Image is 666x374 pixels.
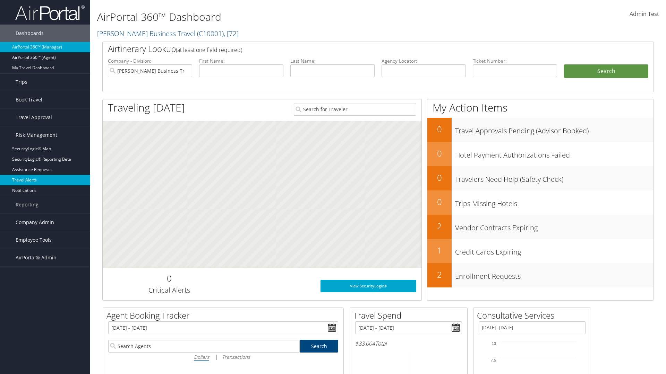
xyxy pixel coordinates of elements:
a: [PERSON_NAME] Business Travel [97,29,239,38]
a: 1Credit Cards Expiring [427,239,654,263]
span: Dashboards [16,25,44,42]
input: Search for Traveler [294,103,416,116]
h3: Vendor Contracts Expiring [455,220,654,233]
span: Company Admin [16,214,54,231]
i: Dollars [194,354,209,360]
img: airportal-logo.png [15,5,85,21]
h2: 2 [427,220,452,232]
div: | [108,353,338,361]
a: 2Enrollment Requests [427,263,654,287]
span: Employee Tools [16,231,52,249]
span: Travel Approval [16,109,52,126]
a: Admin Test [630,3,659,25]
h1: My Action Items [427,100,654,115]
label: Company - Division: [108,57,192,64]
h2: Travel Spend [353,310,467,321]
button: Search [564,64,648,78]
a: Search [300,340,339,353]
span: , [ 72 ] [224,29,239,38]
span: Trips [16,73,27,91]
a: 0Trips Missing Hotels [427,190,654,215]
span: ( C10001 ) [197,29,224,38]
a: View SecurityLogic® [321,280,416,292]
h2: Agent Booking Tracker [106,310,343,321]
h1: AirPortal 360™ Dashboard [97,10,472,24]
h2: 0 [427,123,452,135]
h2: 0 [427,172,452,184]
h2: Airtinerary Lookup [108,43,603,55]
span: Book Travel [16,91,42,108]
h2: 1 [427,244,452,256]
a: 0Travelers Need Help (Safety Check) [427,166,654,190]
span: (at least one field required) [176,46,242,54]
h1: Traveling [DATE] [108,100,185,115]
h6: Total [355,340,462,347]
label: Agency Locator: [382,57,466,64]
h2: 0 [427,196,452,208]
h3: Credit Cards Expiring [455,244,654,257]
i: Transactions [222,354,250,360]
h3: Enrollment Requests [455,268,654,281]
h2: 0 [108,273,230,284]
span: $33,004 [355,340,375,347]
tspan: 10 [492,341,496,346]
tspan: 7.5 [491,358,496,362]
span: AirPortal® Admin [16,249,57,266]
h2: 0 [427,148,452,159]
h3: Travelers Need Help (Safety Check) [455,171,654,184]
label: Ticket Number: [473,57,557,64]
h3: Hotel Payment Authorizations Failed [455,147,654,160]
h3: Critical Alerts [108,285,230,295]
input: Search Agents [108,340,300,353]
a: 2Vendor Contracts Expiring [427,215,654,239]
h3: Trips Missing Hotels [455,195,654,208]
label: Last Name: [290,57,375,64]
a: 0Hotel Payment Authorizations Failed [427,142,654,166]
span: Admin Test [630,10,659,18]
a: 0Travel Approvals Pending (Advisor Booked) [427,118,654,142]
span: Risk Management [16,126,57,144]
h3: Travel Approvals Pending (Advisor Booked) [455,123,654,136]
h2: Consultative Services [477,310,591,321]
h2: 2 [427,269,452,280]
label: First Name: [199,57,283,64]
span: Reporting [16,196,39,213]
